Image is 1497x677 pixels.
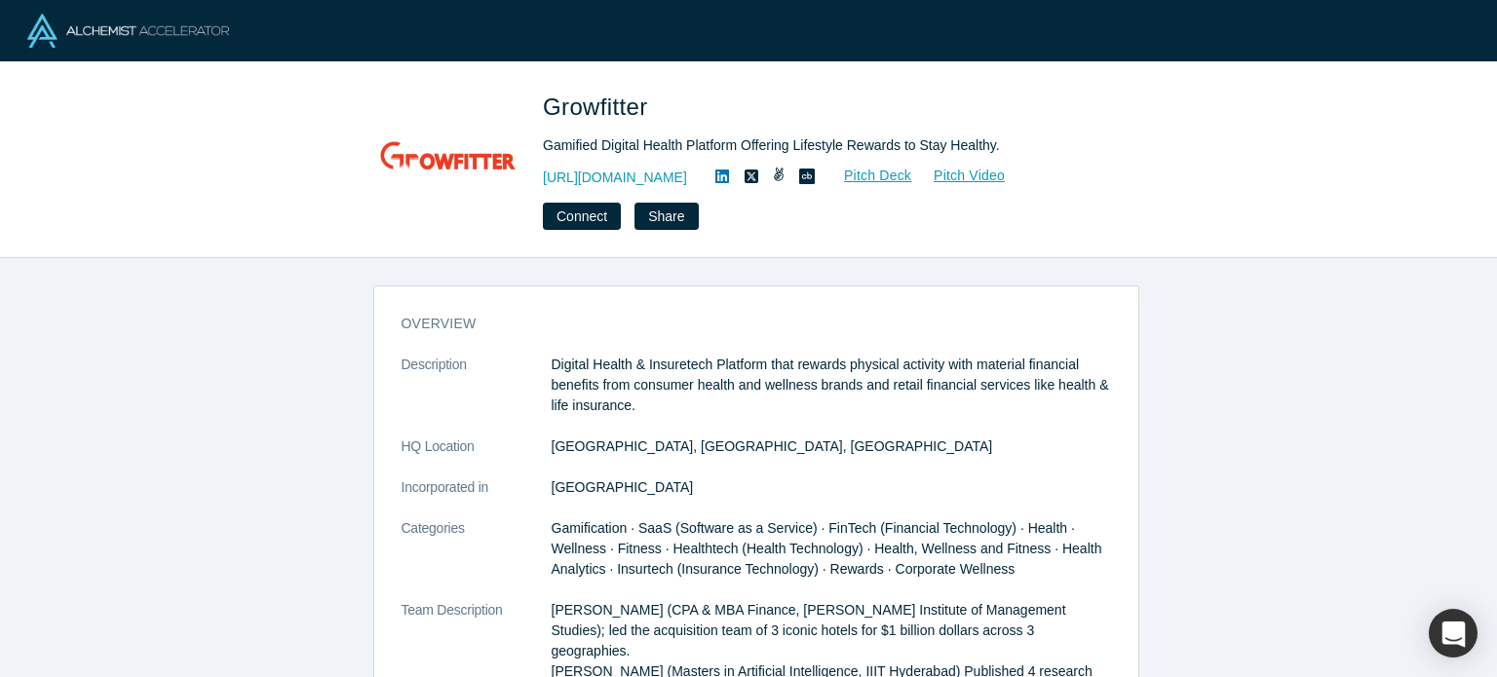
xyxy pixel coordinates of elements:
span: Growfitter [543,94,655,120]
dd: [GEOGRAPHIC_DATA], [GEOGRAPHIC_DATA], [GEOGRAPHIC_DATA] [552,436,1111,457]
img: Alchemist Logo [27,14,229,48]
dt: Incorporated in [402,477,552,518]
span: Gamification · SaaS (Software as a Service) · FinTech (Financial Technology) · Health · Wellness ... [552,520,1102,577]
a: [URL][DOMAIN_NAME] [543,168,687,188]
h3: overview [402,314,1084,334]
div: Gamified Digital Health Platform Offering Lifestyle Rewards to Stay Healthy. [543,135,1089,156]
dt: Description [402,355,552,436]
dd: [GEOGRAPHIC_DATA] [552,477,1111,498]
dt: Categories [402,518,552,600]
p: Digital Health & Insuretech Platform that rewards physical activity with material financial benef... [552,355,1111,416]
button: Share [634,203,698,230]
a: Pitch Video [912,165,1006,187]
img: Growfitter's Logo [379,90,516,226]
dt: HQ Location [402,436,552,477]
a: Pitch Deck [823,165,912,187]
button: Connect [543,203,621,230]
